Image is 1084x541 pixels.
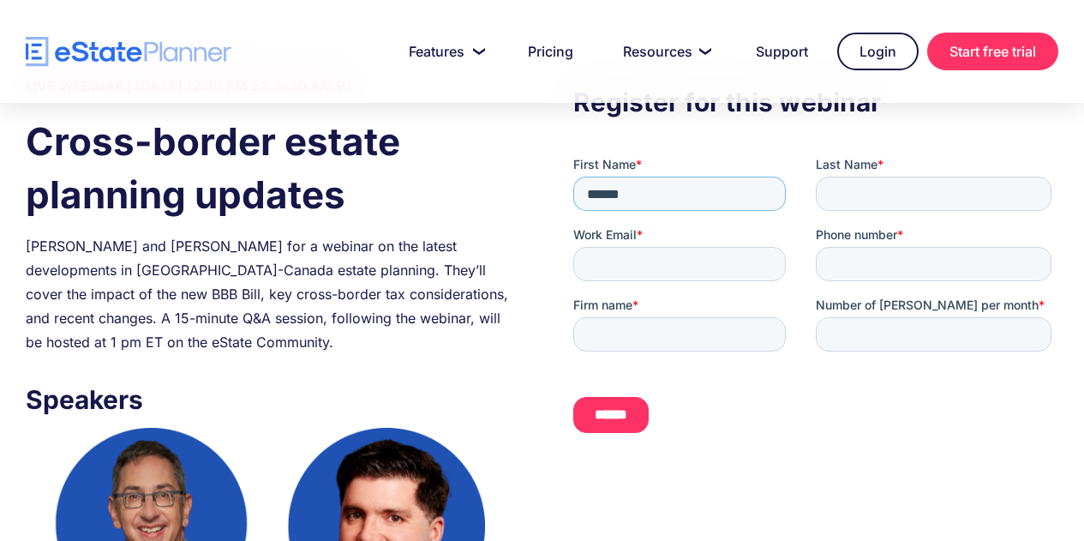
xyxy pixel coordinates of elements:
[26,115,511,221] h1: Cross-border estate planning updates
[26,380,511,419] h3: Speakers
[602,34,727,69] a: Resources
[26,234,511,354] div: [PERSON_NAME] and [PERSON_NAME] for a webinar on the latest developments in [GEOGRAPHIC_DATA]-Can...
[26,37,231,67] a: home
[735,34,829,69] a: Support
[507,34,594,69] a: Pricing
[388,34,499,69] a: Features
[573,156,1058,448] iframe: Form 0
[927,33,1058,70] a: Start free trial
[837,33,919,70] a: Login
